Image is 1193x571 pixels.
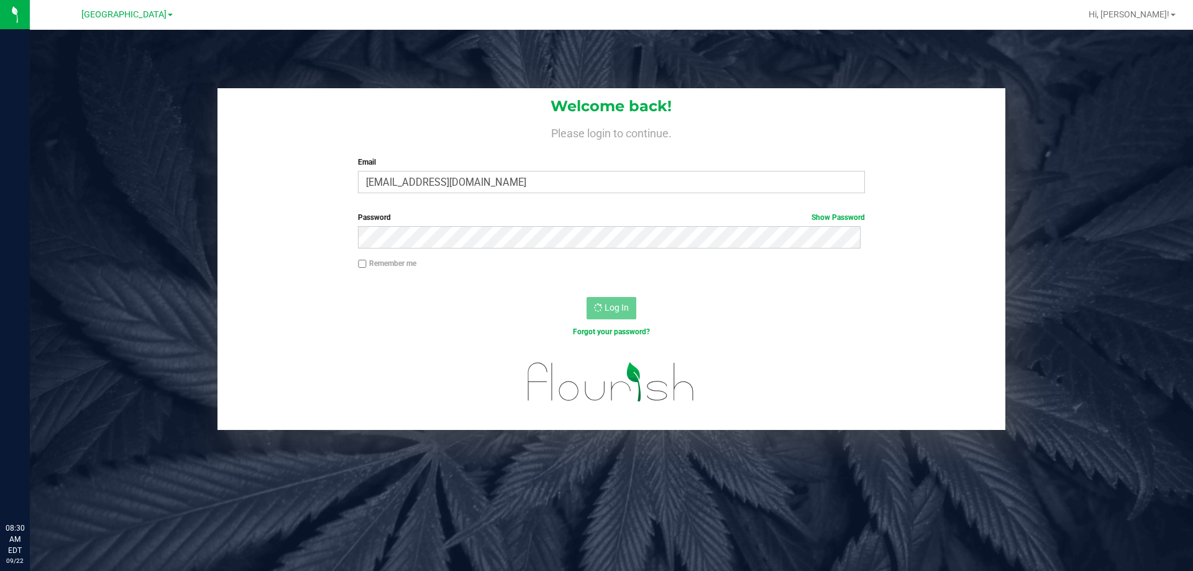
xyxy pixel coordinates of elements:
[587,297,636,319] button: Log In
[811,213,865,222] a: Show Password
[573,327,650,336] a: Forgot your password?
[6,556,24,565] p: 09/22
[6,523,24,556] p: 08:30 AM EDT
[358,157,864,168] label: Email
[1089,9,1169,19] span: Hi, [PERSON_NAME]!
[358,213,391,222] span: Password
[605,303,629,313] span: Log In
[217,124,1005,139] h4: Please login to continue.
[358,260,367,268] input: Remember me
[358,258,416,269] label: Remember me
[513,350,710,414] img: flourish_logo.svg
[217,98,1005,114] h1: Welcome back!
[81,9,167,20] span: [GEOGRAPHIC_DATA]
